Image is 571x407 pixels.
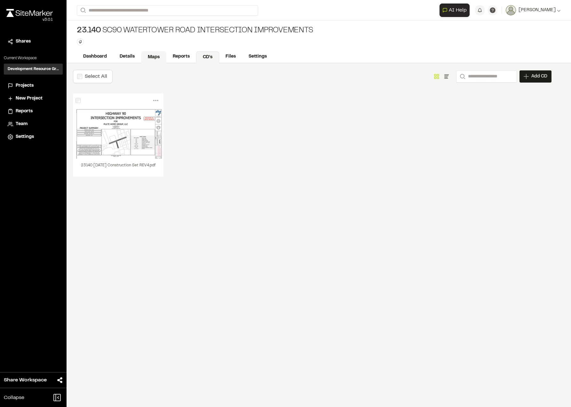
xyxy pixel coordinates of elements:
[16,108,33,115] span: Reports
[4,376,47,384] span: Share Workspace
[242,51,273,63] a: Settings
[456,70,468,83] button: Search
[196,51,219,63] a: CD's
[16,95,43,102] span: New Project
[8,95,59,102] a: New Project
[449,6,467,14] span: AI Help
[6,9,53,17] img: rebrand.png
[4,394,24,402] span: Collapse
[16,82,34,89] span: Projects
[219,51,242,63] a: Files
[506,5,561,15] button: [PERSON_NAME]
[531,73,547,80] span: Add CD
[73,159,163,177] div: 23140 [DATE] Construction Set REV4.pdf
[77,38,84,45] button: Edit Tags
[8,108,59,115] a: Reports
[113,51,141,63] a: Details
[77,51,113,63] a: Dashboard
[16,38,31,45] span: Shares
[77,26,101,36] span: 23.140
[77,26,313,36] div: SC90 Watertower Road Intersection Improvements
[166,51,196,63] a: Reports
[141,51,166,63] a: Maps
[16,133,34,140] span: Settings
[73,129,163,137] div: VIEW
[440,4,470,17] button: Open AI Assistant
[440,4,472,17] div: Open AI Assistant
[77,5,88,16] button: Search
[8,66,59,72] h3: Development Resource Group
[8,121,59,128] a: Team
[506,5,516,15] img: User
[85,74,107,79] label: Select All
[519,7,556,14] span: [PERSON_NAME]
[4,55,63,61] p: Current Workspace
[8,82,59,89] a: Projects
[8,133,59,140] a: Settings
[16,121,28,128] span: Team
[6,17,53,23] div: Oh geez...please don't...
[8,38,59,45] a: Shares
